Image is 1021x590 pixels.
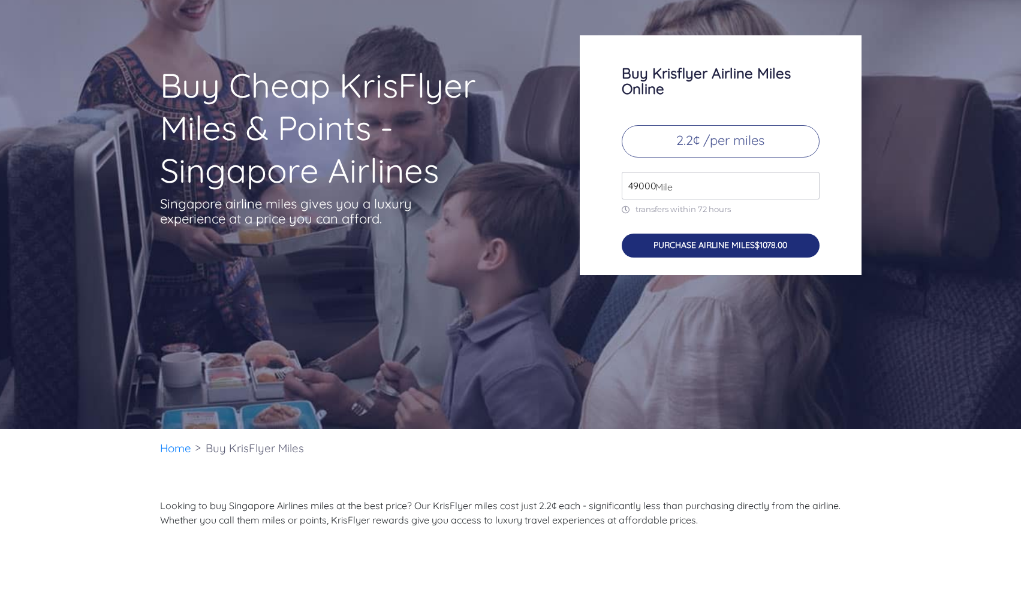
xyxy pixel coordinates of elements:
[160,64,533,192] h1: Buy Cheap KrisFlyer Miles & Points - Singapore Airlines
[622,204,820,214] p: transfers within 72 hours
[200,429,310,468] li: Buy KrisFlyer Miles
[160,498,862,527] p: Looking to buy Singapore Airlines miles at the best price? Our KrisFlyer miles cost just 2.2¢ eac...
[622,234,820,258] button: PURCHASE AIRLINE MILES$1078.00
[160,196,430,226] p: Singapore airline miles gives you a luxury experience at a price you can afford.
[622,125,820,158] p: 2.2¢ /per miles
[755,240,787,250] span: $1078.00
[160,441,191,455] a: Home
[622,65,820,96] h3: Buy Krisflyer Airline Miles Online
[649,180,673,194] span: Mile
